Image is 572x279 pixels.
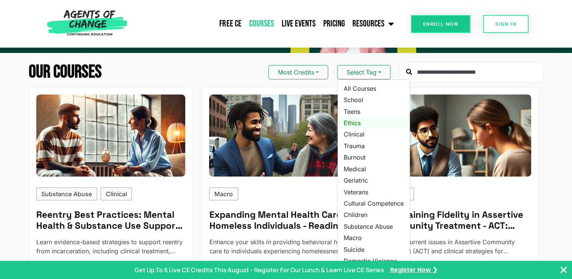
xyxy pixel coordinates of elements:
p: Macro [214,189,233,198]
button: Most Credits [268,65,328,79]
a: Substance Abuse [338,221,410,232]
a: Medical [338,163,410,175]
nav: Menu [131,14,398,33]
p: Learn evidence-based strategies to support reentry from incarceration, including clinical treatme... [36,237,185,256]
p: Get Up To 6 Live CE Credits This August - Register For Our Lunch & Learn Live CE Series [135,265,384,274]
a: Trauma [338,140,410,152]
p: Substance Abuse [41,189,92,198]
p: Explore current issues in Assertive Community Treatment (ACT) and clinical strategies for maintai... [382,237,531,256]
h5: Maintaining Fidelity in Assertive Community Treatment - ACT: Current Issues and Innovations - Rea... [382,209,531,231]
span: Enroll Now [423,22,458,26]
img: Maintaining Fidelity in Assertive Community Treatment - ACT: Current Issues and Innovations (3 Ge... [382,95,531,177]
h5: Expanding Mental Health Care for Homeless Individuals - Reading Based [209,209,358,231]
img: Reentry Best Practices: Mental Health & Substance Use Support After Incarceration (3 General CE C... [36,95,185,177]
a: Clinical [338,129,410,140]
img: Expanding Mental Health Care for Homeless Individuals (3 General CE Credit) - Reading Based [209,95,358,177]
a: Free CE [215,14,245,33]
a: Pricing [319,14,348,33]
a: Burnout [338,152,410,163]
a: Geriatric [338,175,410,186]
a: Domestic Violence [338,255,410,267]
h5: Reentry Best Practices: Mental Health & Substance Use Support After Incarceration - Reading Based [36,209,185,231]
p: Clinical [106,189,127,198]
a: Enroll Now [411,15,470,33]
a: Macro [338,232,410,243]
a: Suicide [338,244,410,255]
a: Ethics [338,117,410,129]
a: Live Events [277,14,319,33]
a: SIGN IN [483,15,529,33]
p: Enhance your skills in providing behavioral health care to individuals experiencing homelessness ... [209,237,358,256]
a: Children [338,209,410,220]
button: Select Tag [337,65,391,79]
a: Resources [348,14,397,33]
a: All Courses [338,83,410,94]
a: Register Now ❯ [390,266,437,274]
h2: Our Courses [29,63,102,81]
a: Veterans [338,186,410,198]
a: Cultural Competence [338,198,410,209]
span: SIGN IN [495,22,516,26]
a: School [338,94,410,105]
button: Close Banner [559,265,568,274]
a: Courses [245,14,277,33]
a: Teens [338,106,410,117]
